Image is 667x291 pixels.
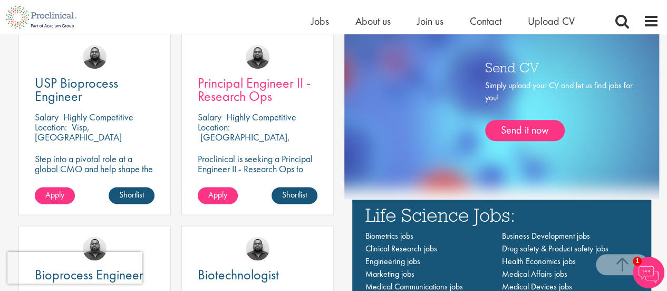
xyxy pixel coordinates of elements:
p: Step into a pivotal role at a global CMO and help shape the future of healthcare manufacturing. [35,154,154,194]
a: Principal Engineer II - Research Ops [198,77,317,103]
a: Upload CV [528,14,575,28]
a: Apply [35,187,75,204]
iframe: reCAPTCHA [7,252,142,284]
a: Contact [470,14,501,28]
a: Drug safety & Product safety jobs [501,243,608,254]
span: USP Bioprocess Engineer [35,74,118,105]
a: Biotechnologist [198,268,317,281]
img: Ashley Bennett [246,45,269,69]
div: Simply upload your CV and let us find jobs for you! [485,80,633,141]
h3: Send CV [485,60,633,74]
span: 1 [633,257,642,266]
p: Highly Competitive [63,111,133,123]
a: Send it now [485,120,565,141]
p: Proclinical is seeking a Principal Engineer II - Research Ops to support external engineering pro... [198,154,317,214]
a: Biometrics jobs [365,230,413,241]
span: Location: [198,121,230,133]
span: Apply [45,189,64,200]
span: Salary [35,111,59,123]
a: Shortlist [109,187,154,204]
a: Medical Affairs jobs [501,268,567,279]
a: Shortlist [272,187,317,204]
h3: Life Science Jobs: [365,205,639,224]
a: Business Development jobs [501,230,589,241]
img: Ashley Bennett [83,45,107,69]
a: USP Bioprocess Engineer [35,77,154,103]
img: Ashley Bennett [246,237,269,260]
a: About us [355,14,391,28]
span: Biotechnologist [198,266,279,284]
a: Join us [417,14,443,28]
img: Ashley Bennett [83,237,107,260]
span: Location: [35,121,67,133]
a: Health Economics jobs [501,256,575,267]
img: Chatbot [633,257,664,288]
a: Marketing jobs [365,268,414,279]
a: Jobs [311,14,329,28]
a: Engineering jobs [365,256,420,267]
span: Principal Engineer II - Research Ops [198,74,311,105]
a: Clinical Research jobs [365,243,437,254]
p: Highly Competitive [226,111,296,123]
a: Apply [198,187,238,204]
span: Salary [198,111,221,123]
p: Visp, [GEOGRAPHIC_DATA] [35,121,122,143]
p: [GEOGRAPHIC_DATA], [GEOGRAPHIC_DATA] [198,131,290,153]
span: Apply [208,189,227,200]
